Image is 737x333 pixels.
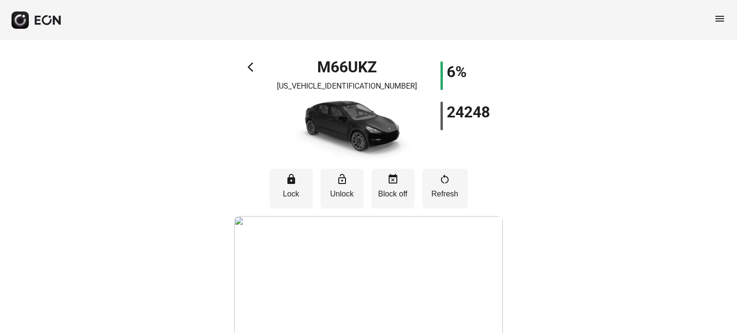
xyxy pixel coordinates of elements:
p: Block off [376,188,410,200]
span: arrow_back_ios [248,61,259,73]
p: Lock [274,188,308,200]
span: lock_open [336,173,348,185]
span: menu [714,13,725,24]
span: lock [285,173,297,185]
h1: 24248 [447,106,490,118]
p: Refresh [427,188,463,200]
h1: M66UKZ [317,61,377,73]
span: event_busy [387,173,399,185]
p: [US_VEHICLE_IDENTIFICATION_NUMBER] [277,80,417,92]
button: Lock [270,169,313,208]
h1: 6% [447,66,467,78]
button: Block off [371,169,415,208]
span: restart_alt [439,173,451,185]
p: Unlock [325,188,359,200]
img: car [280,96,414,163]
button: Refresh [422,169,468,208]
button: Unlock [321,169,364,208]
